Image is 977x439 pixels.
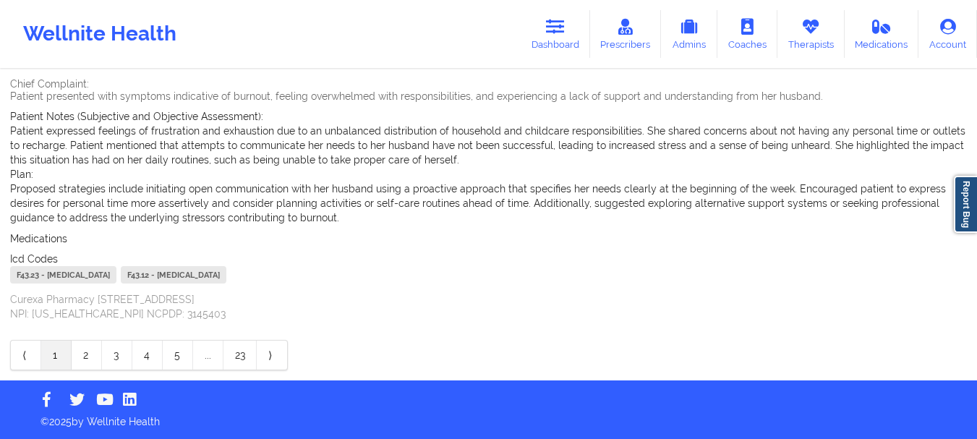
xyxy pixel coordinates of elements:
a: Prescribers [590,10,662,58]
div: Pagination Navigation [10,340,288,370]
p: Patient presented with symptoms indicative of burnout, feeling overwhelmed with responsibilities,... [10,89,967,103]
a: Admins [661,10,717,58]
div: F43.23 - [MEDICAL_DATA] [10,266,116,284]
a: Report Bug [954,176,977,233]
a: Next item [257,341,287,370]
a: 3 [102,341,132,370]
a: Dashboard [521,10,590,58]
p: Patient expressed feelings of frustration and exhaustion due to an unbalanced distribution of hou... [10,124,967,167]
span: Chief Complaint: [10,78,89,90]
div: F43.12 - [MEDICAL_DATA] [121,266,226,284]
a: Account [918,10,977,58]
p: Proposed strategies include initiating open communication with her husband using a proactive appr... [10,182,967,225]
span: Plan: [10,169,33,180]
a: Previous item [11,341,41,370]
span: Icd Codes [10,253,58,265]
span: Patient Notes (Subjective and Objective Assessment): [10,111,263,122]
a: ... [193,341,223,370]
p: © 2025 by Wellnite Health [30,404,947,429]
a: Medications [845,10,919,58]
p: Curexa Pharmacy [STREET_ADDRESS] NPI: [US_HEALTHCARE_NPI] NCPDP: 3145403 [10,292,967,321]
a: 2 [72,341,102,370]
a: 5 [163,341,193,370]
a: Coaches [717,10,777,58]
a: 1 [41,341,72,370]
a: 4 [132,341,163,370]
a: 23 [223,341,257,370]
a: Therapists [777,10,845,58]
span: Medications [10,233,67,244]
